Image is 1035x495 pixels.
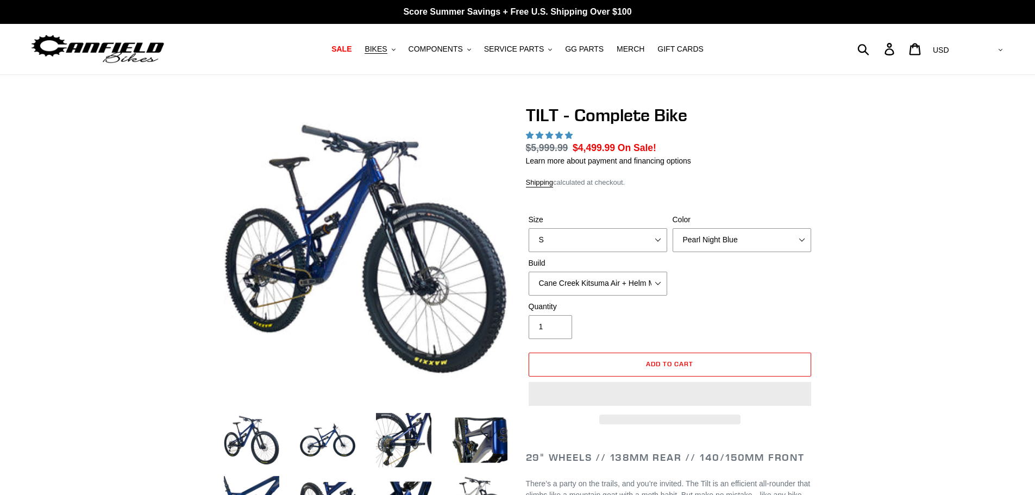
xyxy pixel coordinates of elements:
label: Quantity [529,301,667,312]
span: GIFT CARDS [657,45,704,54]
a: Learn more about payment and financing options [526,156,691,165]
span: $4,499.99 [573,142,615,153]
img: Load image into Gallery viewer, TILT - Complete Bike [450,410,510,470]
h2: 29" Wheels // 138mm Rear // 140/150mm Front [526,452,814,463]
h1: TILT - Complete Bike [526,105,814,126]
a: SALE [326,42,357,57]
a: MERCH [611,42,650,57]
a: Shipping [526,178,554,187]
img: TILT - Complete Bike [224,107,507,391]
img: Load image into Gallery viewer, TILT - Complete Bike [298,410,357,470]
a: GG PARTS [560,42,609,57]
span: Add to cart [646,360,693,368]
span: BIKES [365,45,387,54]
a: GIFT CARDS [652,42,709,57]
span: 5.00 stars [526,131,575,140]
s: $5,999.99 [526,142,568,153]
button: COMPONENTS [403,42,476,57]
span: SALE [331,45,352,54]
label: Size [529,214,667,225]
span: MERCH [617,45,644,54]
img: Load image into Gallery viewer, TILT - Complete Bike [222,410,281,470]
img: Load image into Gallery viewer, TILT - Complete Bike [374,410,434,470]
img: Canfield Bikes [30,32,166,66]
label: Build [529,258,667,269]
span: On Sale! [618,141,656,155]
button: BIKES [359,42,400,57]
button: SERVICE PARTS [479,42,557,57]
span: SERVICE PARTS [484,45,544,54]
button: Add to cart [529,353,811,377]
label: Color [673,214,811,225]
div: calculated at checkout. [526,177,814,188]
input: Search [863,37,891,61]
span: COMPONENTS [409,45,463,54]
span: GG PARTS [565,45,604,54]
